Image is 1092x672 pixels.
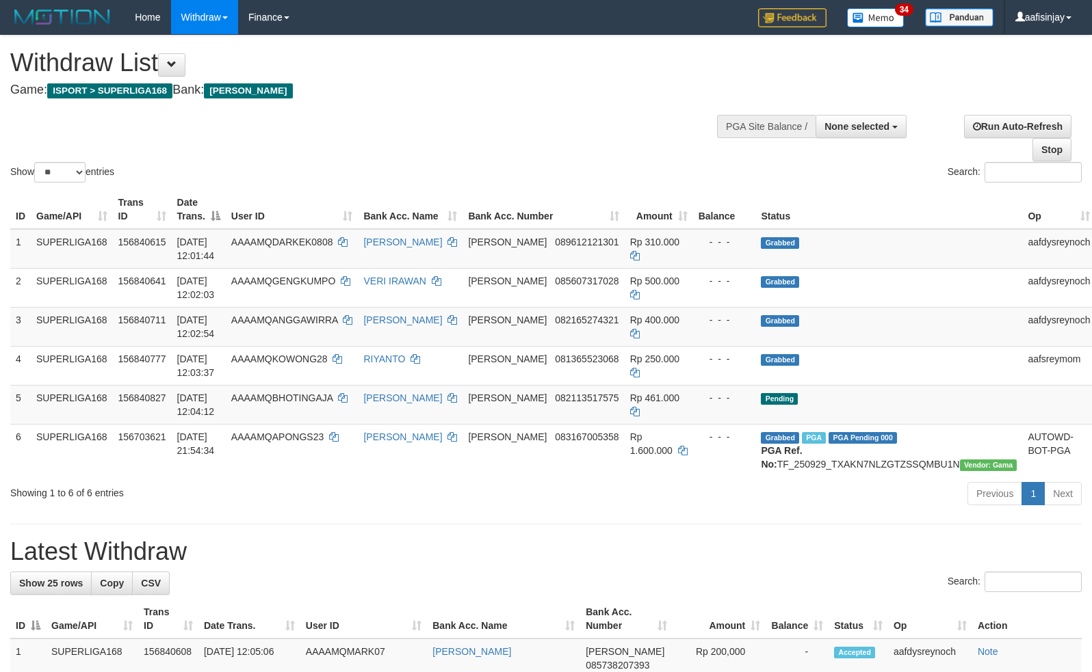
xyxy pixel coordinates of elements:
[802,432,826,444] span: Marked by aafchhiseyha
[172,190,226,229] th: Date Trans.: activate to sort column descending
[231,314,338,325] span: AAAAMQANGGAWIRRA
[555,237,619,247] span: Copy 089612121301 to clipboard
[948,572,1082,592] label: Search:
[555,275,619,286] span: Copy 085607317028 to clipboard
[468,392,547,403] span: [PERSON_NAME]
[978,646,998,657] a: Note
[960,459,1017,471] span: Vendor URL: https://trx31.1velocity.biz
[824,121,889,132] span: None selected
[829,600,888,639] th: Status: activate to sort column ascending
[895,3,913,16] span: 34
[46,600,138,639] th: Game/API: activate to sort column ascending
[1022,482,1045,505] a: 1
[829,432,897,444] span: PGA Pending
[964,115,1071,138] a: Run Auto-Refresh
[19,578,83,589] span: Show 25 rows
[834,647,875,658] span: Accepted
[10,268,31,307] td: 2
[1044,482,1082,505] a: Next
[699,313,751,327] div: - - -
[699,352,751,366] div: - - -
[925,8,993,27] img: panduan.png
[693,190,756,229] th: Balance
[118,275,166,286] span: 156840641
[630,392,679,403] span: Rp 461.000
[630,314,679,325] span: Rp 400.000
[761,237,799,249] span: Grabbed
[555,353,619,364] span: Copy 081365523068 to clipboard
[625,190,693,229] th: Amount: activate to sort column ascending
[10,190,31,229] th: ID
[468,353,547,364] span: [PERSON_NAME]
[699,274,751,288] div: - - -
[363,314,442,325] a: [PERSON_NAME]
[10,572,92,595] a: Show 25 rows
[699,391,751,405] div: - - -
[358,190,463,229] th: Bank Acc. Name: activate to sort column ascending
[717,115,816,138] div: PGA Site Balance /
[31,229,113,269] td: SUPERLIGA168
[10,7,114,27] img: MOTION_logo.png
[231,353,328,364] span: AAAAMQKOWONG28
[463,190,624,229] th: Bank Acc. Number: activate to sort column ascending
[555,314,619,325] span: Copy 082165274321 to clipboard
[177,237,215,261] span: [DATE] 12:01:44
[31,268,113,307] td: SUPERLIGA168
[586,660,649,671] span: Copy 085738207393 to clipboard
[432,646,511,657] a: [PERSON_NAME]
[10,49,714,77] h1: Withdraw List
[204,83,292,98] span: [PERSON_NAME]
[468,431,547,442] span: [PERSON_NAME]
[10,83,714,97] h4: Game: Bank:
[761,445,802,470] b: PGA Ref. No:
[118,431,166,442] span: 156703621
[555,392,619,403] span: Copy 082113517575 to clipboard
[231,275,335,286] span: AAAAMQGENGKUMPO
[972,600,1082,639] th: Action
[755,424,1022,476] td: TF_250929_TXAKN7NLZGTZSSQMBU1N
[226,190,359,229] th: User ID: activate to sort column ascending
[91,572,133,595] a: Copy
[138,600,198,639] th: Trans ID: activate to sort column ascending
[141,578,161,589] span: CSV
[816,115,907,138] button: None selected
[113,190,172,229] th: Trans ID: activate to sort column ascending
[177,431,215,456] span: [DATE] 21:54:34
[580,600,673,639] th: Bank Acc. Number: activate to sort column ascending
[427,600,580,639] th: Bank Acc. Name: activate to sort column ascending
[1032,138,1071,161] a: Stop
[699,235,751,249] div: - - -
[10,229,31,269] td: 1
[363,275,426,286] a: VERI IRAWAN
[630,353,679,364] span: Rp 250.000
[468,237,547,247] span: [PERSON_NAME]
[10,424,31,476] td: 6
[231,237,333,247] span: AAAAMQDARKEK0808
[555,431,619,442] span: Copy 083167005358 to clipboard
[10,162,114,183] label: Show entries
[363,237,442,247] a: [PERSON_NAME]
[630,275,679,286] span: Rp 500.000
[198,600,300,639] th: Date Trans.: activate to sort column ascending
[177,275,215,300] span: [DATE] 12:02:03
[761,315,799,327] span: Grabbed
[468,314,547,325] span: [PERSON_NAME]
[985,572,1082,592] input: Search:
[673,600,766,639] th: Amount: activate to sort column ascending
[10,385,31,424] td: 5
[118,353,166,364] span: 156840777
[758,8,827,27] img: Feedback.jpg
[363,392,442,403] a: [PERSON_NAME]
[755,190,1022,229] th: Status
[847,8,905,27] img: Button%20Memo.svg
[31,190,113,229] th: Game/API: activate to sort column ascending
[118,392,166,403] span: 156840827
[31,346,113,385] td: SUPERLIGA168
[10,307,31,346] td: 3
[47,83,172,98] span: ISPORT > SUPERLIGA168
[761,276,799,288] span: Grabbed
[100,578,124,589] span: Copy
[699,430,751,444] div: - - -
[31,385,113,424] td: SUPERLIGA168
[10,346,31,385] td: 4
